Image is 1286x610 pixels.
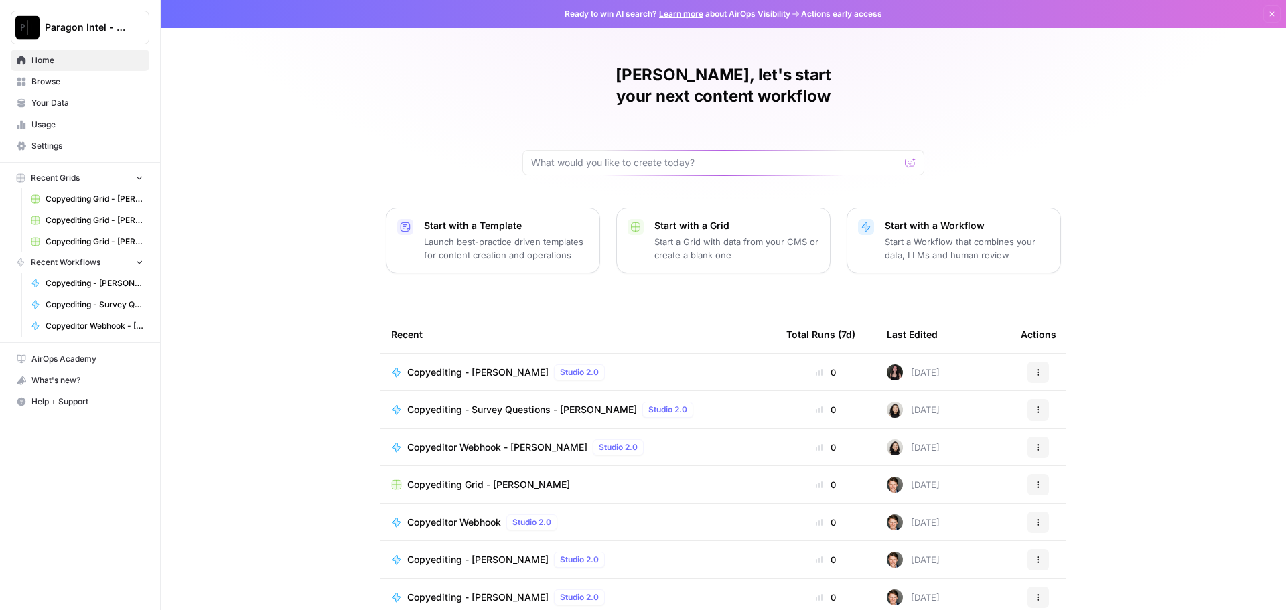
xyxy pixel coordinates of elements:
a: Copyediting - [PERSON_NAME] [25,273,149,294]
span: Copyediting Grid - [PERSON_NAME] [46,236,143,248]
span: Ready to win AI search? about AirOps Visibility [565,8,790,20]
p: Start with a Workflow [885,219,1050,232]
a: Copyeditor WebhookStudio 2.0 [391,514,765,530]
span: Copyeditor Webhook - [PERSON_NAME] [407,441,587,454]
button: Recent Workflows [11,252,149,273]
button: Start with a WorkflowStart a Workflow that combines your data, LLMs and human review [847,208,1061,273]
span: Usage [31,119,143,131]
span: Recent Workflows [31,256,100,269]
a: Home [11,50,149,71]
div: Recent [391,316,765,353]
img: t5ef5oef8zpw1w4g2xghobes91mw [887,439,903,455]
button: Workspace: Paragon Intel - Copyediting [11,11,149,44]
span: Copyediting - Survey Questions - [PERSON_NAME] [46,299,143,311]
a: Copyediting - [PERSON_NAME]Studio 2.0 [391,552,765,568]
span: Studio 2.0 [560,554,599,566]
div: 0 [786,403,865,416]
div: [DATE] [887,552,940,568]
span: Paragon Intel - Copyediting [45,21,126,34]
p: Start a Workflow that combines your data, LLMs and human review [885,235,1050,262]
span: Copyediting Grid - [PERSON_NAME] [46,214,143,226]
a: Learn more [659,9,703,19]
span: Studio 2.0 [599,441,638,453]
div: 0 [786,441,865,454]
p: Start a Grid with data from your CMS or create a blank one [654,235,819,262]
span: Home [31,54,143,66]
span: Studio 2.0 [560,366,599,378]
span: Copyediting - Survey Questions - [PERSON_NAME] [407,403,637,416]
h1: [PERSON_NAME], let's start your next content workflow [522,64,924,107]
span: Your Data [31,97,143,109]
a: AirOps Academy [11,348,149,370]
div: 0 [786,366,865,379]
p: Launch best-practice driven templates for content creation and operations [424,235,589,262]
button: What's new? [11,370,149,391]
div: [DATE] [887,364,940,380]
span: AirOps Academy [31,353,143,365]
span: Copyediting - [PERSON_NAME] [407,591,549,604]
img: Paragon Intel - Copyediting Logo [15,15,40,40]
img: t5ef5oef8zpw1w4g2xghobes91mw [887,402,903,418]
a: Copyediting Grid - [PERSON_NAME] [391,478,765,491]
p: Start with a Grid [654,219,819,232]
div: [DATE] [887,514,940,530]
a: Copyeditor Webhook - [PERSON_NAME] [25,315,149,337]
span: Copyediting - [PERSON_NAME] [407,553,549,566]
a: Copyediting - [PERSON_NAME]Studio 2.0 [391,589,765,605]
a: Copyediting Grid - [PERSON_NAME] [25,210,149,231]
img: qw00ik6ez51o8uf7vgx83yxyzow9 [887,552,903,568]
a: Usage [11,114,149,135]
p: Start with a Template [424,219,589,232]
div: [DATE] [887,589,940,605]
span: Recent Grids [31,172,80,184]
a: Settings [11,135,149,157]
div: [DATE] [887,477,940,493]
img: qw00ik6ez51o8uf7vgx83yxyzow9 [887,589,903,605]
a: Copyediting Grid - [PERSON_NAME] [25,231,149,252]
span: Settings [31,140,143,152]
img: 5nlru5lqams5xbrbfyykk2kep4hl [887,364,903,380]
span: Studio 2.0 [560,591,599,603]
div: Last Edited [887,316,938,353]
button: Recent Grids [11,168,149,188]
div: Total Runs (7d) [786,316,855,353]
a: Copyediting - Survey Questions - [PERSON_NAME] [25,294,149,315]
a: Copyeditor Webhook - [PERSON_NAME]Studio 2.0 [391,439,765,455]
a: Copyediting - [PERSON_NAME]Studio 2.0 [391,364,765,380]
a: Your Data [11,92,149,114]
span: Copyeditor Webhook [407,516,501,529]
div: What's new? [11,370,149,390]
span: Copyediting Grid - [PERSON_NAME] [46,193,143,205]
button: Start with a GridStart a Grid with data from your CMS or create a blank one [616,208,831,273]
span: Studio 2.0 [648,404,687,416]
button: Help + Support [11,391,149,412]
span: Copyeditor Webhook - [PERSON_NAME] [46,320,143,332]
span: Copyediting - [PERSON_NAME] [407,366,549,379]
a: Copyediting Grid - [PERSON_NAME] [25,188,149,210]
div: 0 [786,516,865,529]
div: 0 [786,591,865,604]
div: [DATE] [887,439,940,455]
span: Browse [31,76,143,88]
div: 0 [786,553,865,566]
div: Actions [1021,316,1056,353]
a: Copyediting - Survey Questions - [PERSON_NAME]Studio 2.0 [391,402,765,418]
div: 0 [786,478,865,491]
img: qw00ik6ez51o8uf7vgx83yxyzow9 [887,477,903,493]
button: Start with a TemplateLaunch best-practice driven templates for content creation and operations [386,208,600,273]
div: [DATE] [887,402,940,418]
span: Copyediting Grid - [PERSON_NAME] [407,478,570,491]
span: Studio 2.0 [512,516,551,528]
input: What would you like to create today? [531,156,900,169]
span: Actions early access [801,8,882,20]
a: Browse [11,71,149,92]
span: Copyediting - [PERSON_NAME] [46,277,143,289]
span: Help + Support [31,396,143,408]
img: qw00ik6ez51o8uf7vgx83yxyzow9 [887,514,903,530]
